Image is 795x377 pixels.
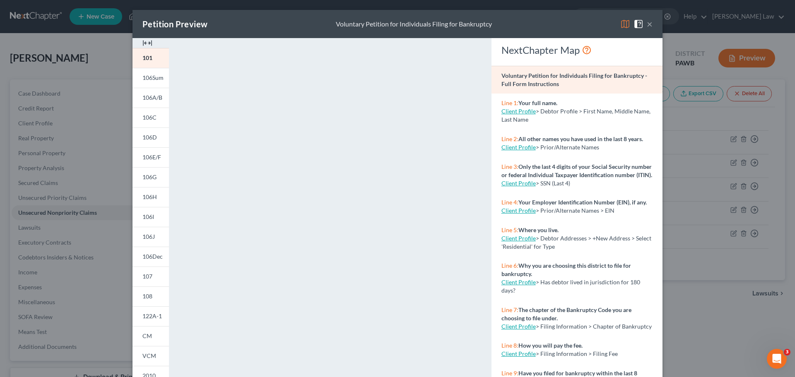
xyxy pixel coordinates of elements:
[132,227,169,247] a: 106J
[142,154,161,161] span: 106E/F
[132,127,169,147] a: 106D
[142,332,152,339] span: CM
[501,163,518,170] span: Line 3:
[501,199,518,206] span: Line 4:
[518,135,643,142] strong: All other names you have used in the last 8 years.
[132,68,169,88] a: 106Sum
[142,173,157,180] span: 106G
[142,114,157,121] span: 106C
[501,207,536,214] a: Client Profile
[132,88,169,108] a: 106A/B
[536,323,652,330] span: > Filing Information > Chapter of Bankruptcy
[501,279,640,294] span: > Has debtor lived in jurisdiction for 180 days?
[501,108,650,123] span: > Debtor Profile > First Name, Middle Name, Last Name
[142,193,157,200] span: 106H
[142,273,152,280] span: 107
[501,262,518,269] span: Line 6:
[142,94,162,101] span: 106A/B
[518,199,647,206] strong: Your Employer Identification Number (EIN), if any.
[634,19,643,29] img: help-close-5ba153eb36485ed6c1ea00a893f15db1cb9b99d6cae46e1a8edb6c62d00a1a76.svg
[142,18,207,30] div: Petition Preview
[501,306,631,322] strong: The chapter of the Bankruptcy Code you are choosing to file under.
[142,233,155,240] span: 106J
[501,306,518,313] span: Line 7:
[142,38,152,48] img: expand-e0f6d898513216a626fdd78e52531dac95497ffd26381d4c15ee2fc46db09dca.svg
[132,108,169,127] a: 106C
[142,74,164,81] span: 106Sum
[132,167,169,187] a: 106G
[142,352,156,359] span: VCM
[536,180,570,187] span: > SSN (Last 4)
[132,147,169,167] a: 106E/F
[142,253,163,260] span: 106Dec
[501,262,631,277] strong: Why you are choosing this district to file for bankruptcy.
[132,267,169,286] a: 107
[501,350,536,357] a: Client Profile
[536,350,618,357] span: > Filing Information > Filing Fee
[142,54,152,61] span: 101
[132,247,169,267] a: 106Dec
[501,163,652,178] strong: Only the last 4 digits of your Social Security number or federal Individual Taxpayer Identificati...
[501,108,536,115] a: Client Profile
[501,235,651,250] span: > Debtor Addresses > +New Address > Select 'Residential' for Type
[518,226,559,233] strong: Where you live.
[142,312,162,319] span: 122A-1
[784,349,790,355] span: 3
[501,144,536,151] a: Client Profile
[518,99,557,106] strong: Your full name.
[518,342,583,349] strong: How you will pay the fee.
[132,207,169,227] a: 106I
[501,43,653,57] div: NextChapter Map
[620,19,630,29] img: map-eea8200ae884c6f1103ae1953ef3d486a96c86aabb227e865a55264e3737af1f.svg
[132,286,169,306] a: 108
[501,279,536,286] a: Client Profile
[132,48,169,68] a: 101
[501,226,518,233] span: Line 5:
[767,349,787,369] iframe: Intercom live chat
[501,370,518,377] span: Line 9:
[132,346,169,366] a: VCM
[132,187,169,207] a: 106H
[501,180,536,187] a: Client Profile
[132,306,169,326] a: 122A-1
[132,326,169,346] a: CM
[501,323,536,330] a: Client Profile
[501,72,647,87] strong: Voluntary Petition for Individuals Filing for Bankruptcy - Full Form Instructions
[647,19,653,29] button: ×
[536,144,599,151] span: > Prior/Alternate Names
[501,235,536,242] a: Client Profile
[142,213,154,220] span: 106I
[142,134,157,141] span: 106D
[501,342,518,349] span: Line 8:
[501,99,518,106] span: Line 1:
[536,207,614,214] span: > Prior/Alternate Names > EIN
[336,19,492,29] div: Voluntary Petition for Individuals Filing for Bankruptcy
[501,135,518,142] span: Line 2:
[142,293,152,300] span: 108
